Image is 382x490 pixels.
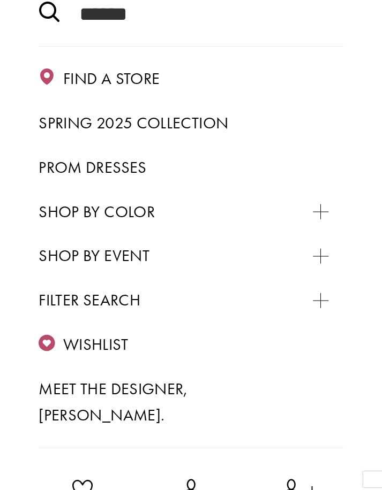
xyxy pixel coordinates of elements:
a: Meet the designer, [PERSON_NAME]. [39,376,343,428]
a: Spring 2025 Collection [39,110,343,136]
a: Wishlist [39,332,343,358]
span: Wishlist [63,334,128,355]
a: Prom Dresses [39,155,343,181]
span: Find a store [63,68,160,89]
a: Find a store [39,66,343,92]
span: Spring 2025 Collection [39,112,228,133]
span: Prom Dresses [39,157,146,178]
span: Meet the designer, [PERSON_NAME]. [39,378,188,425]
